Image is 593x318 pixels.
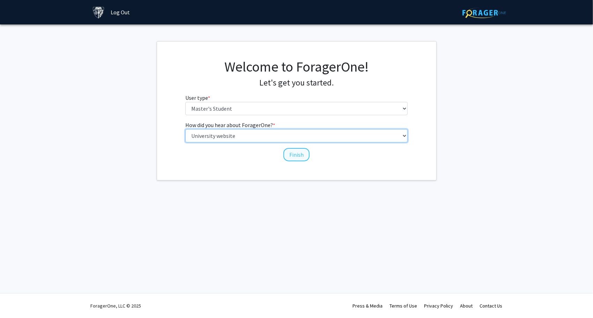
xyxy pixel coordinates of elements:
h4: Let's get you started. [185,78,408,88]
label: User type [185,94,210,102]
iframe: Chat [5,287,30,313]
a: Privacy Policy [424,303,453,309]
a: Press & Media [353,303,383,309]
div: ForagerOne, LLC © 2025 [91,294,141,318]
img: Johns Hopkins University Logo [92,6,105,19]
img: ForagerOne Logo [462,7,506,18]
a: Contact Us [480,303,503,309]
a: Terms of Use [390,303,417,309]
button: Finish [283,148,310,161]
h1: Welcome to ForagerOne! [185,58,408,75]
a: About [460,303,473,309]
label: How did you hear about ForagerOne? [185,121,275,129]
